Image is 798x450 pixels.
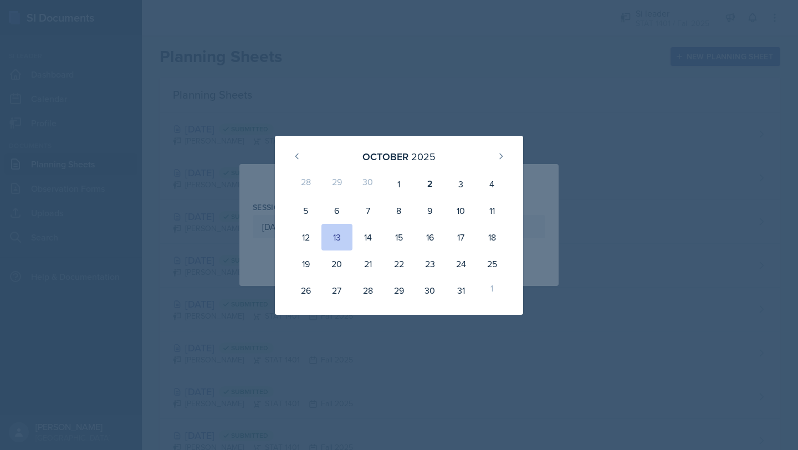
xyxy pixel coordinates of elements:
[415,197,446,224] div: 9
[477,224,508,250] div: 18
[446,197,477,224] div: 10
[415,277,446,304] div: 30
[446,224,477,250] div: 17
[477,277,508,304] div: 1
[383,224,415,250] div: 15
[352,250,383,277] div: 21
[362,149,408,164] div: October
[352,171,383,197] div: 30
[383,250,415,277] div: 22
[446,277,477,304] div: 31
[477,197,508,224] div: 11
[477,171,508,197] div: 4
[290,197,321,224] div: 5
[290,224,321,250] div: 12
[411,149,436,164] div: 2025
[446,171,477,197] div: 3
[321,197,352,224] div: 6
[383,277,415,304] div: 29
[415,171,446,197] div: 2
[321,224,352,250] div: 13
[383,171,415,197] div: 1
[352,197,383,224] div: 7
[352,224,383,250] div: 14
[290,171,321,197] div: 28
[383,197,415,224] div: 8
[321,171,352,197] div: 29
[477,250,508,277] div: 25
[352,277,383,304] div: 28
[290,250,321,277] div: 19
[446,250,477,277] div: 24
[321,250,352,277] div: 20
[415,224,446,250] div: 16
[321,277,352,304] div: 27
[290,277,321,304] div: 26
[415,250,446,277] div: 23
